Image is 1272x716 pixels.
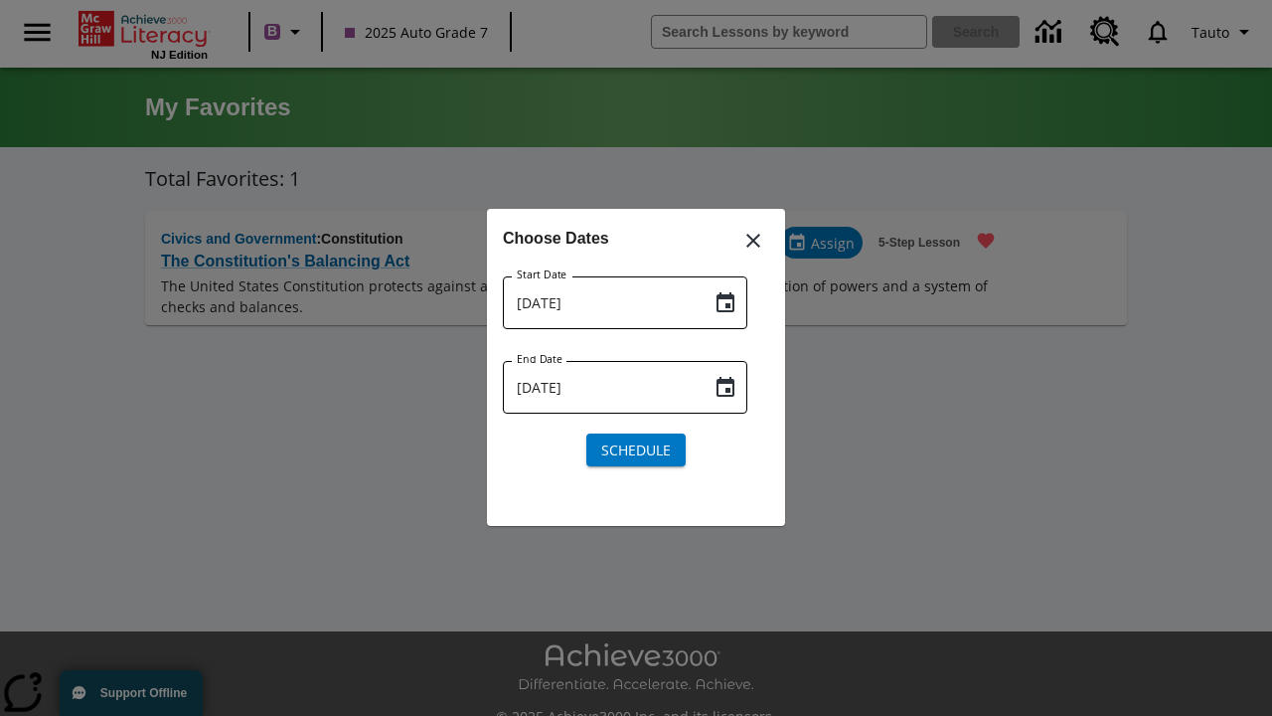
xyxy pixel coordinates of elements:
[503,361,698,414] input: MMMM-DD-YYYY
[729,217,777,265] button: Close
[706,283,745,323] button: Choose date, selected date is Aug 19, 2025
[517,352,562,367] label: End Date
[503,276,698,329] input: MMMM-DD-YYYY
[601,440,671,460] span: Schedule
[517,268,566,282] label: Start Date
[586,434,686,466] button: Schedule
[503,225,769,482] div: Choose date
[503,225,769,253] h6: Choose Dates
[706,368,745,408] button: Choose date, selected date is Aug 19, 2025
